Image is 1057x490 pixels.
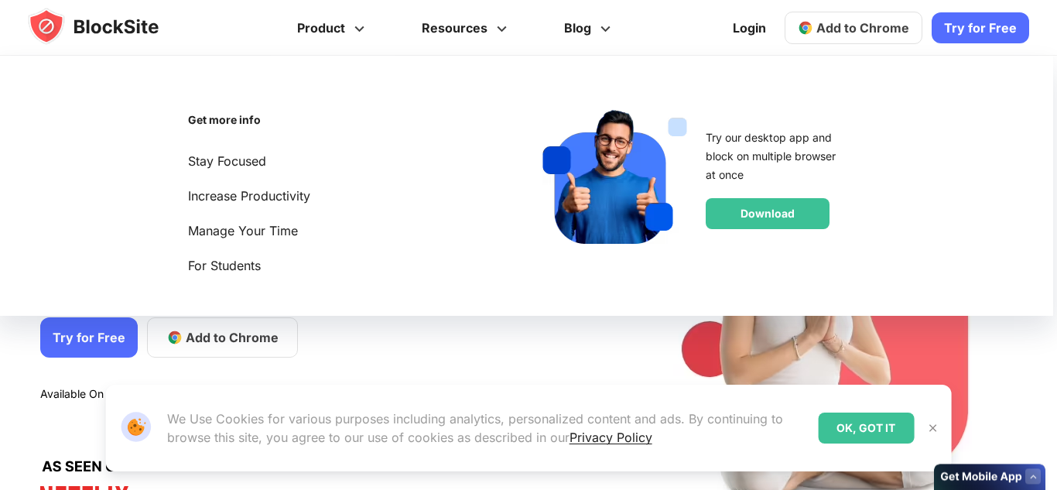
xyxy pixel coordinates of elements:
div: Try our desktop app and block on multiple browser at once [706,128,843,184]
a: Add to Chrome [785,12,922,44]
a: Login [723,9,775,46]
p: We Use Cookies for various purposes including analytics, personalized content and ads. By continu... [167,409,806,447]
img: Close [926,422,939,434]
div: OK, GOT IT [818,413,914,444]
text: Available On [40,387,104,403]
a: Download [706,198,830,229]
a: Manage Your Time [188,221,339,242]
a: Privacy Policy [570,430,652,445]
strong: Get more info [188,113,261,126]
a: Add to Chrome [147,317,298,358]
a: Increase Productivity [188,186,339,207]
a: Stay Focused [188,151,339,172]
a: Try for Free [40,317,138,358]
img: chrome-icon.svg [798,20,813,36]
span: Add to Chrome [816,20,909,36]
a: For Students [188,255,339,276]
button: Close [922,418,942,438]
img: blocksite-icon.5d769676.svg [28,8,189,45]
a: Try for Free [932,12,1029,43]
span: Add to Chrome [186,328,279,347]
